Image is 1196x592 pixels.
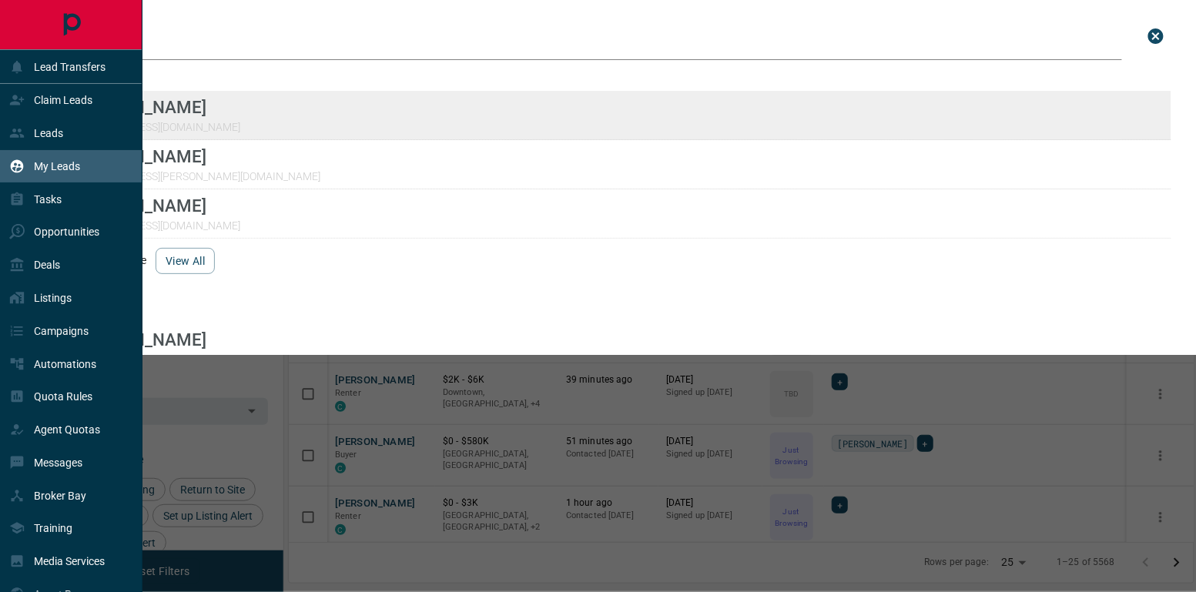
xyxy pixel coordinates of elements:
[74,219,240,232] p: [EMAIL_ADDRESS][DOMAIN_NAME]
[1141,21,1171,52] button: close search bar
[74,146,320,166] p: [PERSON_NAME]
[74,121,240,133] p: [EMAIL_ADDRESS][DOMAIN_NAME]
[74,329,240,350] p: [PERSON_NAME]
[74,97,240,117] p: [PERSON_NAME]
[59,302,1171,314] h3: email matches
[59,239,1171,283] div: ...and 41 more
[74,353,240,366] p: [EMAIL_ADDRESS][DOMAIN_NAME]
[74,196,240,216] p: [PERSON_NAME]
[59,69,1171,82] h3: name matches
[74,170,320,182] p: [EMAIL_ADDRESS][PERSON_NAME][DOMAIN_NAME]
[156,248,215,274] button: view all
